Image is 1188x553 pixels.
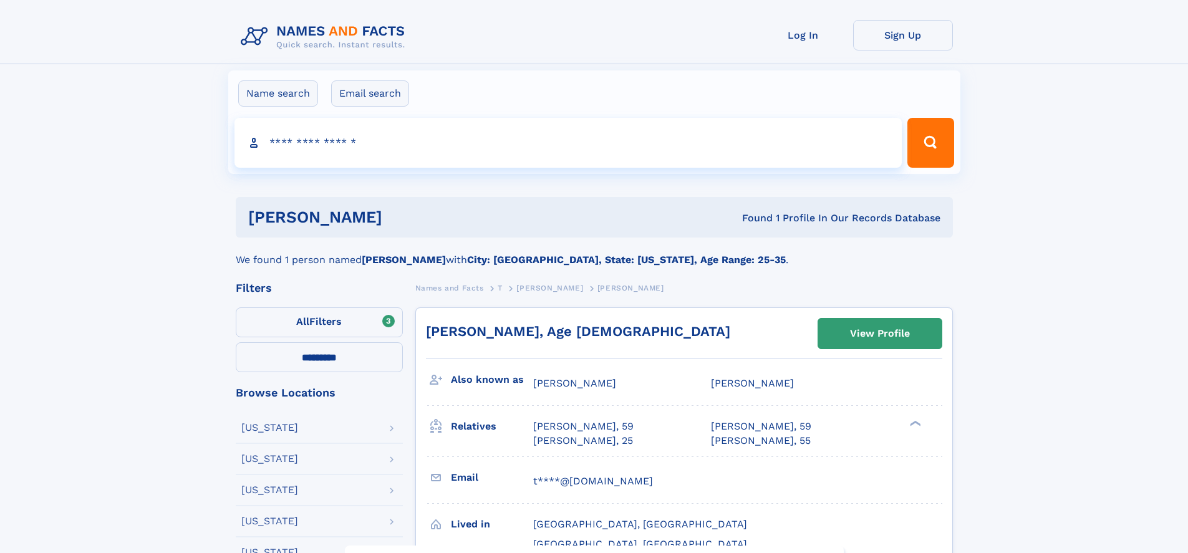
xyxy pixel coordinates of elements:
[451,416,533,437] h3: Relatives
[241,485,298,495] div: [US_STATE]
[533,434,633,448] a: [PERSON_NAME], 25
[498,284,503,292] span: T
[467,254,786,266] b: City: [GEOGRAPHIC_DATA], State: [US_STATE], Age Range: 25-35
[451,369,533,390] h3: Also known as
[498,280,503,296] a: T
[533,377,616,389] span: [PERSON_NAME]
[331,80,409,107] label: Email search
[711,377,794,389] span: [PERSON_NAME]
[711,434,811,448] a: [PERSON_NAME], 55
[533,538,747,550] span: [GEOGRAPHIC_DATA], [GEOGRAPHIC_DATA]
[236,307,403,337] label: Filters
[597,284,664,292] span: [PERSON_NAME]
[451,514,533,535] h3: Lived in
[296,315,309,327] span: All
[562,211,940,225] div: Found 1 Profile In Our Records Database
[907,420,922,428] div: ❯
[533,420,634,433] a: [PERSON_NAME], 59
[451,467,533,488] h3: Email
[850,319,910,348] div: View Profile
[236,20,415,54] img: Logo Names and Facts
[236,238,953,267] div: We found 1 person named with .
[241,423,298,433] div: [US_STATE]
[426,324,730,339] a: [PERSON_NAME], Age [DEMOGRAPHIC_DATA]
[711,420,811,433] a: [PERSON_NAME], 59
[241,454,298,464] div: [US_STATE]
[907,118,954,168] button: Search Button
[516,280,583,296] a: [PERSON_NAME]
[516,284,583,292] span: [PERSON_NAME]
[818,319,942,349] a: View Profile
[753,20,853,50] a: Log In
[853,20,953,50] a: Sign Up
[236,282,403,294] div: Filters
[236,387,403,398] div: Browse Locations
[533,518,747,530] span: [GEOGRAPHIC_DATA], [GEOGRAPHIC_DATA]
[362,254,446,266] b: [PERSON_NAME]
[238,80,318,107] label: Name search
[241,516,298,526] div: [US_STATE]
[234,118,902,168] input: search input
[415,280,484,296] a: Names and Facts
[248,209,563,225] h1: [PERSON_NAME]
